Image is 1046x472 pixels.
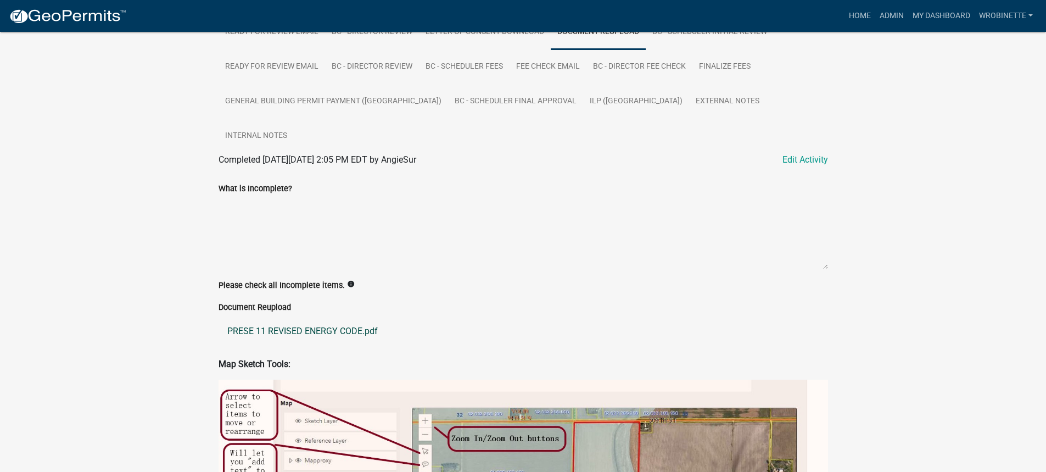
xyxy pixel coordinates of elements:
[219,154,416,165] span: Completed [DATE][DATE] 2:05 PM EDT by AngieSur
[219,359,290,369] strong: Map Sketch Tools:
[844,5,875,26] a: Home
[782,153,828,166] a: Edit Activity
[689,84,766,119] a: External Notes
[908,5,975,26] a: My Dashboard
[219,49,325,85] a: Ready for Review Email
[419,15,551,50] a: Letter of Consent Download
[448,84,583,119] a: BC - Scheduler Final Approval
[551,15,646,50] a: Document Reupload
[219,282,345,290] label: Please check all Incomplete items.
[219,304,291,312] label: Document Reupload
[219,119,294,154] a: Internal Notes
[219,84,448,119] a: General Building Permit Payment ([GEOGRAPHIC_DATA])
[692,49,757,85] a: Finalize Fees
[325,15,419,50] a: BC - Director Review
[975,5,1037,26] a: wrobinette
[219,318,828,345] a: PRESE 11 REVISED ENERGY CODE.pdf
[219,185,292,193] label: What is Incomplete?
[510,49,586,85] a: Fee Check Email
[219,15,325,50] a: Ready for Review Email
[875,5,908,26] a: Admin
[419,49,510,85] a: BC - Scheduler Fees
[325,49,419,85] a: BC - Director Review
[646,15,774,50] a: BC - Scheduler Initial Review
[586,49,692,85] a: BC - Director Fee Check
[347,280,355,288] i: info
[583,84,689,119] a: ILP ([GEOGRAPHIC_DATA])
